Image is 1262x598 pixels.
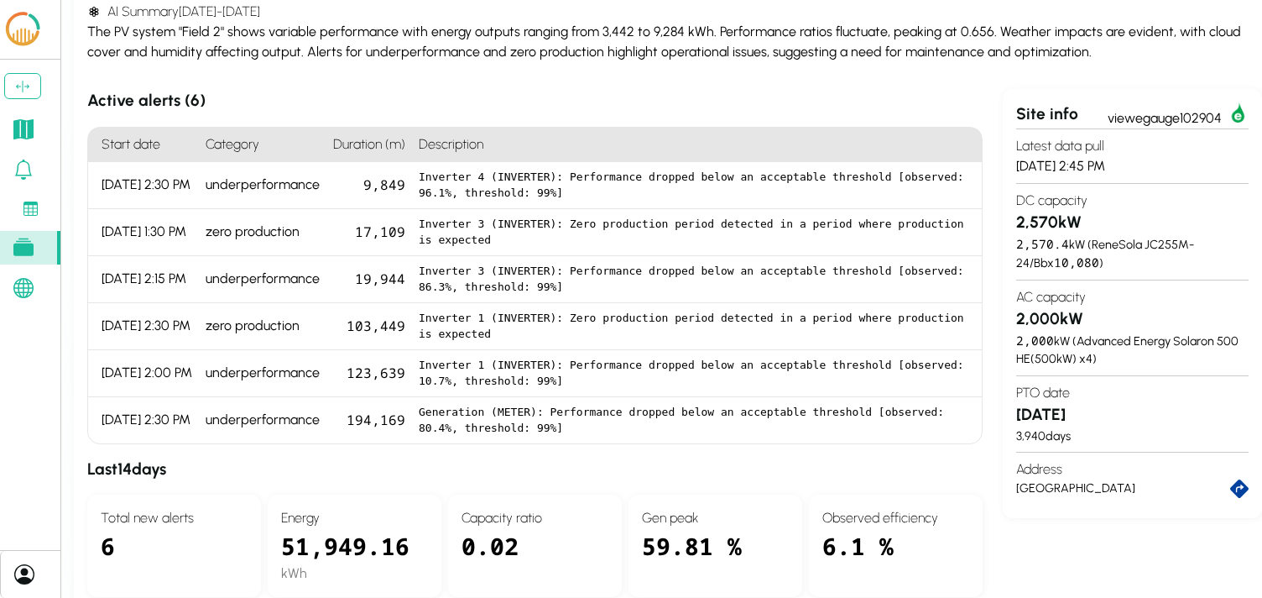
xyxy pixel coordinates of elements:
div: kWh [281,564,428,584]
img: LCOE.ai [3,10,43,49]
div: zero production [199,303,326,350]
div: [GEOGRAPHIC_DATA] [1016,480,1231,498]
pre: Inverter 1 (INVERTER): Performance dropped below an acceptable threshold [observed: 10.7%, thresh... [419,357,968,390]
div: [DATE] 2:00 PM [88,350,199,397]
div: zero production [199,209,326,256]
h4: DC capacity [1016,191,1249,211]
h4: AC capacity [1016,287,1249,307]
h4: Start date [88,128,199,162]
h4: Category [199,128,326,162]
pre: Inverter 4 (INVERTER): Performance dropped below an acceptable threshold [observed: 96.1%, thresh... [419,169,968,202]
div: underperformance [199,397,326,443]
h3: 2,570 kW [1016,211,1249,235]
img: egauge102904 [1228,102,1249,123]
h4: Gen peak [642,508,789,528]
span: 2,000 [1016,333,1054,349]
pre: Inverter 3 (INVERTER): Zero production period detected in a period where production is expected [419,216,968,249]
div: Site info [1016,102,1108,129]
h3: [DATE] [1016,403,1249,428]
h4: Duration (m) [326,128,412,162]
div: 9,849 [326,162,412,209]
h4: Address [1016,459,1249,480]
h4: Capacity ratio [462,508,608,528]
div: 6.1 % [822,528,969,584]
h3: Active alerts ( 6 ) [87,89,983,113]
h4: AI Summary [DATE] - [DATE] [87,2,1262,22]
h3: 2,000 kW [1016,307,1249,332]
div: 51,949.16 [281,528,428,564]
h4: Description [412,128,982,162]
div: [DATE] 2:30 PM [88,303,199,350]
div: underperformance [199,350,326,397]
div: 19,944 [326,256,412,303]
div: [DATE] 2:15 PM [88,256,199,303]
div: kW ( ReneSola JC255M-24/Bb x ) [1016,235,1249,273]
pre: Inverter 1 (INVERTER): Zero production period detected in a period where production is expected [419,310,968,343]
div: kW ( Advanced Energy Solaron 500 HE ( 500 kW) x ) [1016,332,1249,369]
h4: Observed efficiency [822,508,969,528]
a: directions [1230,480,1249,498]
h4: Energy [281,508,428,528]
span: 2,570.4 [1016,236,1069,252]
div: 17,109 [326,209,412,256]
span: 10,080 [1054,254,1099,270]
div: The PV system "Field 2" shows variable performance with energy outputs ranging from 3,442 to 9,28... [87,22,1262,62]
div: underperformance [199,256,326,303]
a: viewegauge102904 [1108,102,1249,129]
span: 4 [1086,351,1093,366]
div: 123,639 [326,350,412,397]
section: [DATE] 2:45 PM [1016,129,1249,183]
div: [DATE] 2:30 PM [88,397,199,443]
div: 6 [101,528,248,584]
pre: Inverter 3 (INVERTER): Performance dropped below an acceptable threshold [observed: 86.3%, thresh... [419,263,968,296]
div: underperformance [199,162,326,209]
h4: Latest data pull [1016,136,1249,156]
div: 59.81 % [642,528,789,584]
h4: PTO date [1016,383,1249,403]
div: [DATE] 2:30 PM [88,162,199,209]
div: 3,940 days [1016,428,1249,446]
div: [DATE] 1:30 PM [88,209,199,256]
h4: Total new alerts [101,508,248,528]
h3: Last 14 days [87,458,983,482]
pre: Generation (METER): Performance dropped below an acceptable threshold [observed: 80.4%, threshold... [419,404,968,437]
div: 194,169 [326,397,412,443]
div: 0.02 [462,528,608,584]
div: 103,449 [326,303,412,350]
